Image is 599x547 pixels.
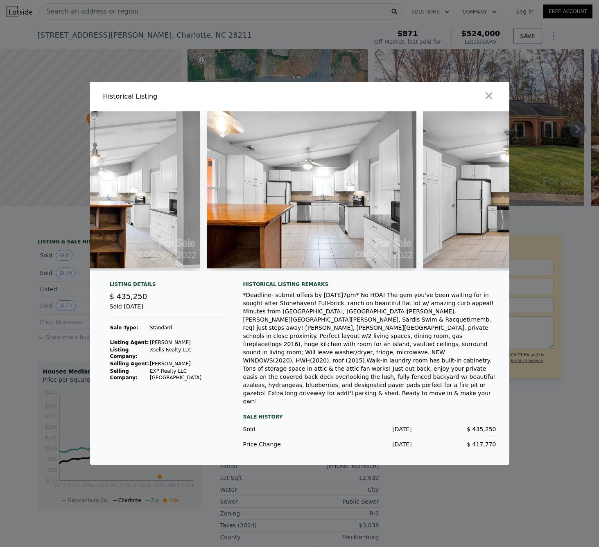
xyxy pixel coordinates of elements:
[243,291,496,405] div: *Deadline- submit offers by [DATE]7pm* No HOA! The gem you've been waiting for in sought after St...
[328,425,412,433] div: [DATE]
[110,325,138,331] strong: Sale Type:
[243,440,328,448] div: Price Change
[328,440,412,448] div: [DATE]
[243,412,496,422] div: Sale History
[110,361,149,367] strong: Selling Agent:
[467,426,496,432] span: $ 435,250
[149,339,224,346] td: [PERSON_NAME]
[149,367,224,381] td: EXP Realty LLC [GEOGRAPHIC_DATA]
[149,324,224,331] td: Standard
[110,347,138,359] strong: Listing Company:
[207,111,416,268] img: Property Img
[243,281,496,288] div: Historical Listing remarks
[110,368,138,380] strong: Selling Company:
[110,302,224,317] div: Sold [DATE]
[110,281,224,291] div: Listing Details
[110,292,147,301] span: $ 435,250
[103,92,296,101] div: Historical Listing
[149,360,224,367] td: [PERSON_NAME]
[110,340,149,345] strong: Listing Agent:
[149,346,224,360] td: Xsells Realty LLC
[467,441,496,448] span: $ 417,770
[243,425,328,433] div: Sold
